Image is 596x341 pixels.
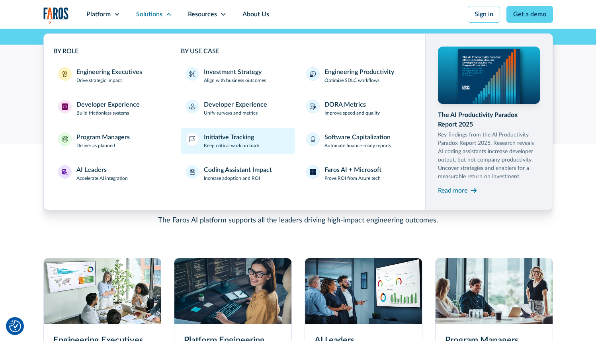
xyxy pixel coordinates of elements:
[76,142,115,149] p: Deliver as planned
[43,7,69,23] img: Logo of the analytics and reporting company Faros.
[62,136,68,142] img: Program Managers
[204,165,272,175] div: Coding Assistant Impact
[62,169,68,175] img: AI Leaders
[62,103,68,110] img: Developer Experience
[76,165,107,175] div: AI Leaders
[438,110,540,129] div: The AI Productivity Paradox Report 2025
[53,128,162,154] a: Program ManagersProgram ManagersDeliver as planned
[181,95,295,121] a: Developer ExperienceUnify surveys and metrics
[204,67,262,77] div: Investment Strategy
[204,77,266,84] p: Align with business outcomes
[76,133,130,142] div: Program Managers
[76,109,129,117] p: Build frictionless systems
[204,142,260,149] p: Keep critical work on track
[324,133,391,142] div: Software Capitalization
[181,62,295,89] a: Investment StrategyAlign with business outcomes
[438,47,540,197] a: The AI Productivity Paradox Report 2025Key findings from the AI Productivity Paradox Report 2025....
[324,109,380,117] p: Improve speed and quality
[76,77,122,84] p: Drive strategic impact
[438,131,540,181] p: Key findings from the AI Productivity Paradox Report 2025. Research reveals AI coding assistants ...
[53,160,162,187] a: AI LeadersAI LeadersAccelerate AI integration
[136,10,162,19] div: Solutions
[324,67,394,77] div: Engineering Productivity
[301,160,416,187] a: Faros AI + MicrosoftProve ROI from Azure tech
[324,142,391,149] p: Automate finance-ready reports
[324,100,366,109] div: DORA Metrics
[76,67,142,77] div: Engineering Executives
[506,6,553,23] a: Get a demo
[301,95,416,121] a: DORA MetricsImprove speed and quality
[188,10,217,19] div: Resources
[53,62,162,89] a: Engineering ExecutivesEngineering ExecutivesDrive strategic impact
[204,175,260,182] p: Increase adoption and ROI
[204,109,258,117] p: Unify surveys and metrics
[43,29,553,210] nav: Solutions
[324,77,379,84] p: Optimize SDLC workflows
[181,160,295,187] a: Coding Assistant ImpactIncrease adoption and ROI
[204,133,254,142] div: Initiative Tracking
[324,175,381,182] p: Prove ROI from Azure tech
[86,10,111,19] div: Platform
[204,100,267,109] div: Developer Experience
[43,7,69,23] a: home
[301,128,416,154] a: Software CapitalizationAutomate finance-ready reports
[9,320,21,332] button: Cookie Settings
[62,71,68,77] img: Engineering Executives
[181,128,295,154] a: Initiative TrackingKeep critical work on track
[9,320,21,332] img: Revisit consent button
[468,6,500,23] a: Sign in
[438,186,467,195] div: Read more
[76,100,140,109] div: Developer Experience
[301,62,416,89] a: Engineering ProductivityOptimize SDLC workflows
[53,47,162,56] div: BY ROLE
[53,95,162,121] a: Developer ExperienceDeveloper ExperienceBuild frictionless systems
[324,165,381,175] div: Faros AI + Microsoft
[107,215,489,226] p: The Faros AI platform supports all the leaders driving high-impact engineering outcomes.
[181,47,416,56] div: BY USE CASE
[76,175,128,182] p: Accelerate AI integration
